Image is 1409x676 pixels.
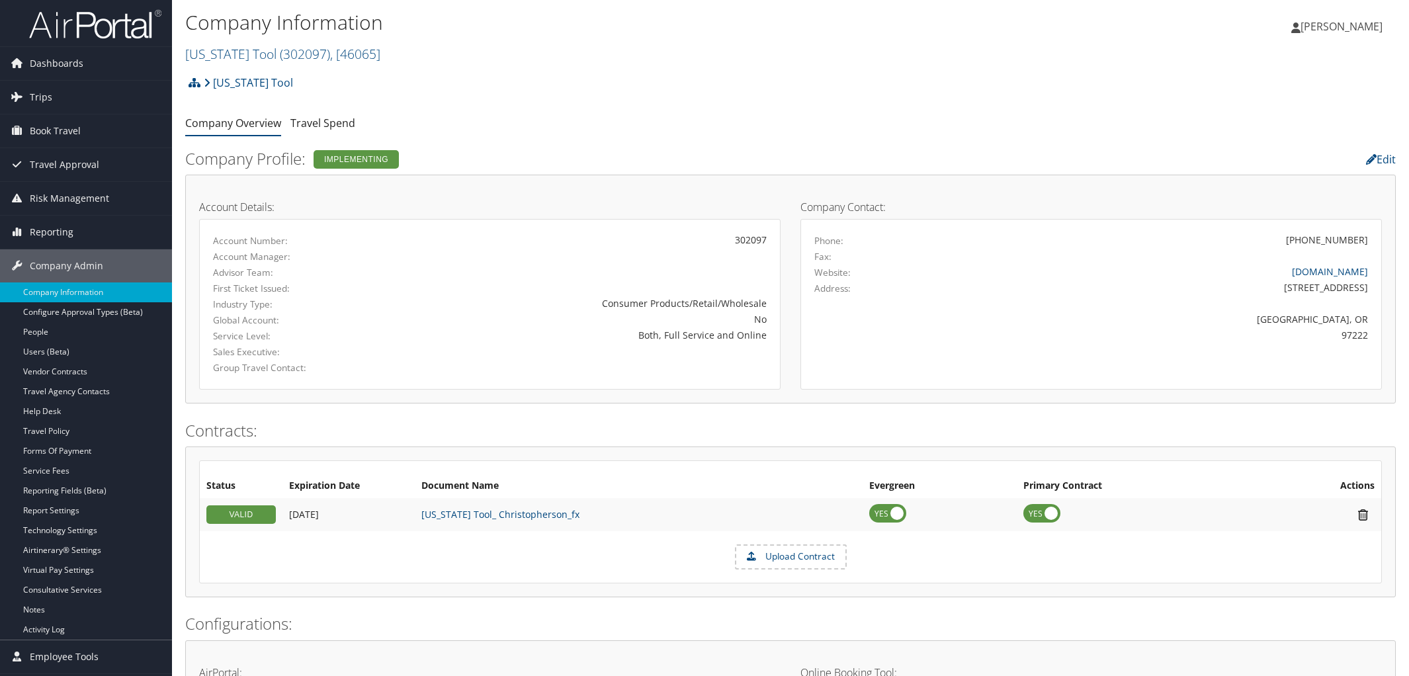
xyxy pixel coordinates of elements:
[213,314,384,327] label: Global Account:
[213,329,384,343] label: Service Level:
[280,45,330,63] span: ( 302097 )
[863,474,1017,498] th: Evergreen
[185,116,281,130] a: Company Overview
[404,296,767,310] div: Consumer Products/Retail/Wholesale
[404,233,767,247] div: 302097
[213,345,384,359] label: Sales Executive:
[814,234,843,247] label: Phone:
[199,202,781,212] h4: Account Details:
[1291,7,1396,46] a: [PERSON_NAME]
[185,148,986,170] h2: Company Profile:
[30,114,81,148] span: Book Travel
[289,508,319,521] span: [DATE]
[958,280,1368,294] div: [STREET_ADDRESS]
[1366,152,1396,167] a: Edit
[204,69,293,96] a: [US_STATE] Tool
[415,474,863,498] th: Document Name
[185,9,992,36] h1: Company Information
[213,266,384,279] label: Advisor Team:
[30,182,109,215] span: Risk Management
[958,328,1368,342] div: 97222
[800,202,1382,212] h4: Company Contact:
[30,81,52,114] span: Trips
[213,298,384,311] label: Industry Type:
[404,328,767,342] div: Both, Full Service and Online
[213,282,384,295] label: First Ticket Issued:
[206,505,276,524] div: VALID
[1301,19,1383,34] span: [PERSON_NAME]
[1351,508,1375,522] i: Remove Contract
[404,312,767,326] div: No
[290,116,355,130] a: Travel Spend
[185,419,1396,442] h2: Contracts:
[282,474,415,498] th: Expiration Date
[1292,265,1368,278] a: [DOMAIN_NAME]
[330,45,380,63] span: , [ 46065 ]
[30,640,99,673] span: Employee Tools
[1286,233,1368,247] div: [PHONE_NUMBER]
[289,509,408,521] div: Add/Edit Date
[1257,474,1381,498] th: Actions
[185,45,380,63] a: [US_STATE] Tool
[30,216,73,249] span: Reporting
[814,266,851,279] label: Website:
[29,9,161,40] img: airportal-logo.png
[421,508,579,521] a: [US_STATE] Tool_ Christopherson_fx
[185,613,1396,635] h2: Configurations:
[30,148,99,181] span: Travel Approval
[213,234,384,247] label: Account Number:
[314,150,399,169] div: Implementing
[736,546,845,568] label: Upload Contract
[213,361,384,374] label: Group Travel Contact:
[814,250,832,263] label: Fax:
[200,474,282,498] th: Status
[1017,474,1257,498] th: Primary Contract
[213,250,384,263] label: Account Manager:
[958,312,1368,326] div: [GEOGRAPHIC_DATA], OR
[814,282,851,295] label: Address:
[30,47,83,80] span: Dashboards
[30,249,103,282] span: Company Admin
